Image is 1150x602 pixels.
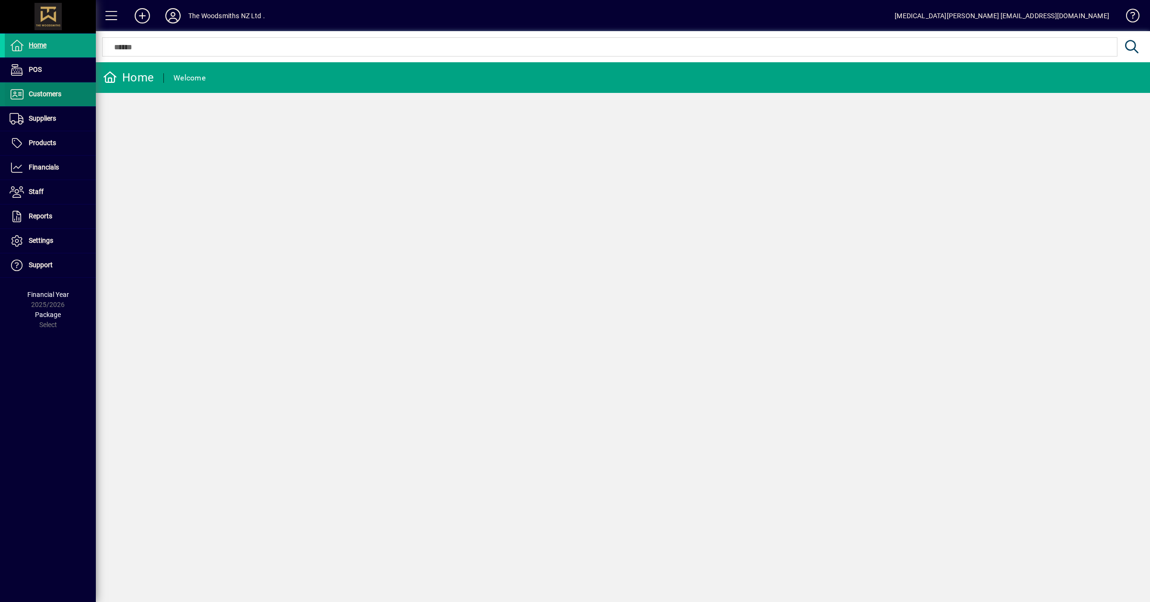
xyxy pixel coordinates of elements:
[5,131,96,155] a: Products
[29,188,44,195] span: Staff
[29,139,56,147] span: Products
[1119,2,1138,33] a: Knowledge Base
[29,90,61,98] span: Customers
[5,229,96,253] a: Settings
[29,66,42,73] span: POS
[173,70,206,86] div: Welcome
[5,58,96,82] a: POS
[127,7,158,24] button: Add
[29,41,46,49] span: Home
[5,156,96,180] a: Financials
[29,212,52,220] span: Reports
[29,163,59,171] span: Financials
[29,237,53,244] span: Settings
[29,114,56,122] span: Suppliers
[5,204,96,228] a: Reports
[5,253,96,277] a: Support
[29,261,53,269] span: Support
[188,8,265,23] div: The Woodsmiths NZ Ltd .
[103,70,154,85] div: Home
[5,180,96,204] a: Staff
[27,291,69,298] span: Financial Year
[158,7,188,24] button: Profile
[5,82,96,106] a: Customers
[895,8,1109,23] div: [MEDICAL_DATA][PERSON_NAME] [EMAIL_ADDRESS][DOMAIN_NAME]
[5,107,96,131] a: Suppliers
[35,311,61,318] span: Package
